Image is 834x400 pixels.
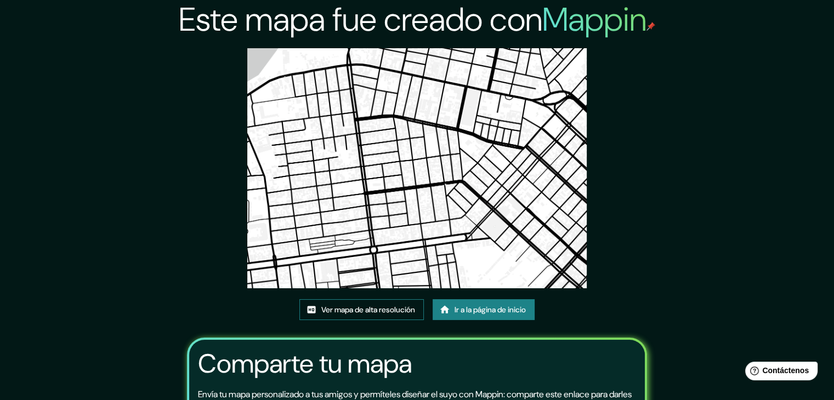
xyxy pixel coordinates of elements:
font: Ir a la página de inicio [455,305,526,315]
a: Ir a la página de inicio [433,299,535,320]
img: pin de mapeo [646,22,655,31]
font: Comparte tu mapa [198,346,412,381]
img: created-map [247,48,587,288]
a: Ver mapa de alta resolución [299,299,424,320]
iframe: Lanzador de widgets de ayuda [736,357,822,388]
font: Ver mapa de alta resolución [321,305,415,315]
